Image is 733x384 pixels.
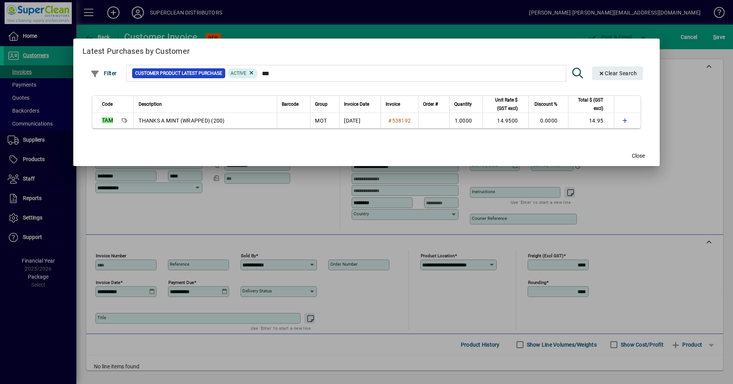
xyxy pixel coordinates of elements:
span: Total $ (GST excl) [573,96,603,113]
span: Clear Search [598,70,637,76]
div: Discount % [533,100,564,108]
span: Description [139,100,162,108]
div: Invoice Date [344,100,376,108]
span: Code [102,100,113,108]
span: Active [231,71,246,76]
div: Unit Rate $ (GST excl) [488,96,525,113]
em: TAM [102,117,113,123]
span: Invoice Date [344,100,369,108]
span: Order # [423,100,438,108]
div: Invoice [386,100,413,108]
span: Invoice [386,100,400,108]
td: 1.0000 [449,113,483,128]
div: Barcode [282,100,305,108]
span: Barcode [282,100,299,108]
button: Clear [592,66,643,80]
td: [DATE] [339,113,381,128]
span: # [388,118,392,124]
span: 538192 [392,118,411,124]
span: Group [315,100,328,108]
h2: Latest Purchases by Customer [73,39,660,61]
span: THANKS A MINT (WRAPPED) (200) [139,118,224,124]
mat-chip: Product Activation Status: Active [228,68,258,78]
span: Filter [90,70,117,76]
div: Order # [423,100,445,108]
button: Close [626,149,651,163]
div: Code [102,100,129,108]
span: Unit Rate $ (GST excl) [488,96,518,113]
span: MOT [315,118,327,124]
td: 14.95 [568,113,614,128]
span: Discount % [534,100,557,108]
button: Filter [89,66,119,80]
td: 0.0000 [528,113,568,128]
div: Description [139,100,272,108]
div: Quantity [454,100,479,108]
div: Group [315,100,334,108]
div: Total $ (GST excl) [573,96,610,113]
a: #538192 [386,116,413,125]
span: Close [632,152,645,160]
td: 14.9500 [483,113,528,128]
span: Customer Product Latest Purchase [135,69,222,77]
span: Quantity [454,100,472,108]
